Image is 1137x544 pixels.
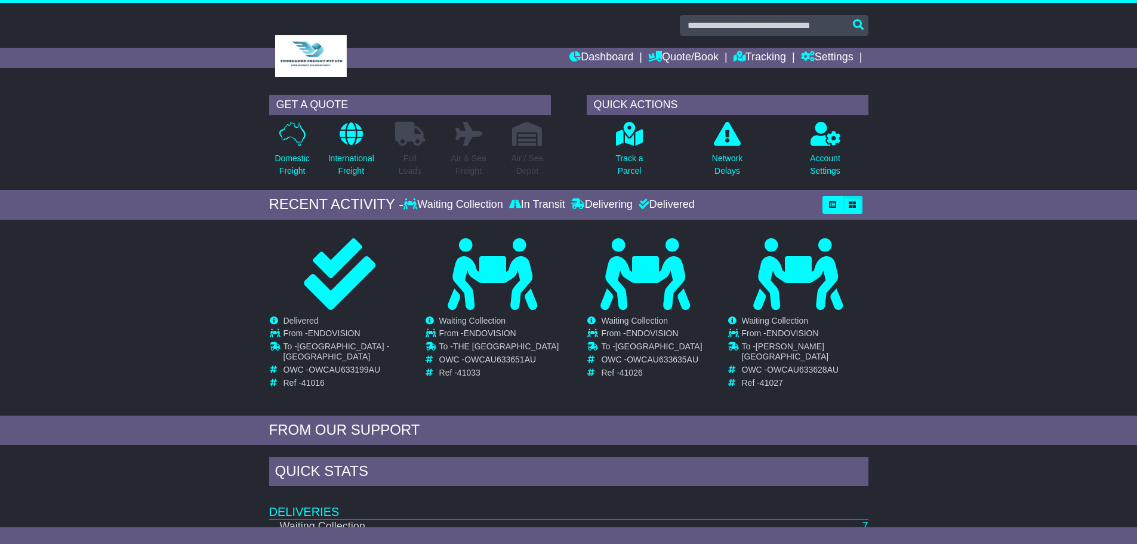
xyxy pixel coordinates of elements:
p: Full Loads [395,152,425,177]
div: RECENT ACTIVITY - [269,196,404,213]
p: Network Delays [712,152,742,177]
a: Tracking [734,48,786,68]
td: OWC - [284,365,409,378]
a: DomesticFreight [274,121,310,184]
span: OWCAU633199AU [309,365,380,374]
td: To - [284,342,409,365]
span: 41033 [457,368,480,377]
td: OWC - [742,365,868,378]
span: [GEOGRAPHIC_DATA] [615,342,702,351]
span: OWCAU633628AU [767,365,839,374]
span: ENDOVISION [308,328,360,338]
a: AccountSettings [809,121,841,184]
td: From - [601,328,702,342]
td: From - [742,328,868,342]
td: From - [439,328,559,342]
td: Ref - [601,368,702,378]
a: 7 [862,520,868,532]
td: Deliveries [269,489,868,520]
span: ENDOVISION [464,328,516,338]
p: Track a Parcel [615,152,643,177]
div: Delivering [568,198,636,211]
div: In Transit [506,198,568,211]
span: OWCAU633651AU [464,355,536,364]
span: OWCAU633635AU [627,355,698,364]
div: Quick Stats [269,457,868,489]
div: Delivered [636,198,695,211]
span: [GEOGRAPHIC_DATA] - [GEOGRAPHIC_DATA] [284,342,390,361]
p: Air & Sea Freight [451,152,486,177]
span: Waiting Collection [601,316,668,325]
span: Waiting Collection [742,316,809,325]
div: Waiting Collection [403,198,506,211]
td: Ref - [284,378,409,388]
td: To - [439,342,559,355]
td: To - [601,342,702,355]
span: Waiting Collection [439,316,506,325]
td: Waiting Collection [269,520,714,533]
span: [PERSON_NAME][GEOGRAPHIC_DATA] [742,342,829,361]
a: Quote/Book [648,48,719,68]
p: Air / Sea Depot [512,152,544,177]
a: Track aParcel [615,121,643,184]
td: To - [742,342,868,365]
td: OWC - [439,355,559,368]
td: Ref - [742,378,868,388]
td: From - [284,328,409,342]
span: ENDOVISION [626,328,679,338]
a: Dashboard [569,48,633,68]
span: 41016 [301,378,325,388]
span: Delivered [284,316,319,325]
span: THE [GEOGRAPHIC_DATA] [453,342,559,351]
a: Settings [801,48,853,68]
div: GET A QUOTE [269,95,551,115]
div: QUICK ACTIONS [587,95,868,115]
div: FROM OUR SUPPORT [269,422,868,439]
a: NetworkDelays [711,121,743,184]
td: Ref - [439,368,559,378]
span: ENDOVISION [766,328,819,338]
a: InternationalFreight [328,121,375,184]
span: 41026 [620,368,643,377]
p: Account Settings [810,152,840,177]
p: Domestic Freight [275,152,309,177]
p: International Freight [328,152,374,177]
span: 41027 [760,378,783,388]
td: OWC - [601,355,702,368]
